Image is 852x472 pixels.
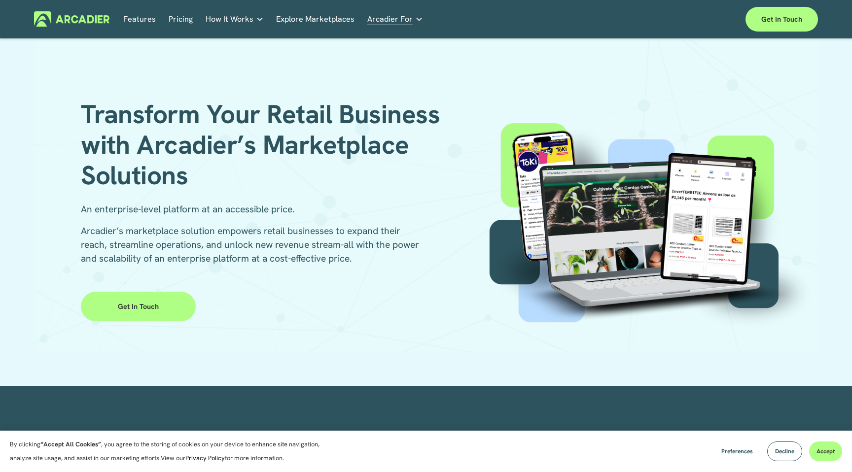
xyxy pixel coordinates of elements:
strong: “Accept All Cookies” [40,440,101,448]
a: Privacy Policy [185,454,225,462]
p: Arcadier’s marketplace solution empowers retail businesses to expand their reach, streamline oper... [81,224,426,266]
button: Preferences [714,441,760,461]
span: Preferences [721,447,753,455]
a: Features [123,11,156,27]
a: folder dropdown [206,11,264,27]
button: Decline [767,441,802,461]
h2: Flexible & Scalable for Any Retail Vertical [258,427,594,447]
span: Decline [775,447,794,455]
a: Get in touch [745,7,818,32]
h1: Transform Your Retail Business with Arcadier’s Marketplace Solutions [81,99,455,191]
a: folder dropdown [367,11,423,27]
a: Explore Marketplaces [276,11,355,27]
button: Accept [809,441,842,461]
p: By clicking , you agree to the storing of cookies on your device to enhance site navigation, anal... [10,438,330,465]
a: Get in Touch [81,292,196,321]
span: Accept [816,447,835,455]
span: How It Works [206,12,253,26]
p: An enterprise-level platform at an accessible price. [81,202,426,216]
span: Arcadier For [367,12,413,26]
a: Pricing [169,11,193,27]
img: Arcadier [34,11,109,27]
